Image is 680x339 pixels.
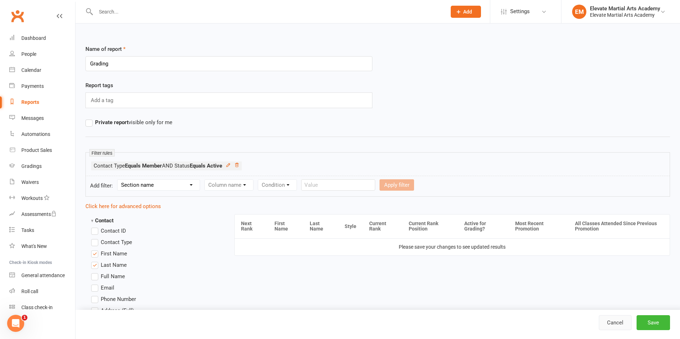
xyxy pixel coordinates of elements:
[94,7,441,17] input: Search...
[599,315,632,330] a: Cancel
[101,227,126,234] span: Contact ID
[235,238,670,255] td: Please save your changes to see updated results
[91,217,114,224] strong: Contact
[402,214,458,238] th: Current Rank Position
[85,203,161,210] a: Click here for advanced options
[301,179,375,191] input: Value
[85,81,113,90] label: Report tags
[9,30,75,46] a: Dashboard
[590,5,660,12] div: Elevate Martial Arts Academy
[101,306,134,314] span: Address (Full)
[101,249,127,257] span: First Name
[9,126,75,142] a: Automations
[21,288,38,294] div: Roll call
[451,6,481,18] button: Add
[85,176,670,197] form: Add filter:
[89,149,115,157] small: Filter rules
[7,315,24,332] iframe: Intercom live chat
[9,206,75,222] a: Assessments
[21,51,36,57] div: People
[338,214,363,238] th: Style
[9,110,75,126] a: Messages
[21,243,47,249] div: What's New
[21,211,57,217] div: Assessments
[509,214,569,238] th: Most Recent Promotion
[9,78,75,94] a: Payments
[95,119,129,126] strong: Private report
[637,315,670,330] button: Save
[9,142,75,158] a: Product Sales
[21,115,44,121] div: Messages
[21,67,41,73] div: Calendar
[510,4,530,20] span: Settings
[463,9,472,15] span: Add
[22,315,27,321] span: 1
[572,5,586,19] div: EM
[101,295,136,302] span: Phone Number
[458,214,509,238] th: Active for Grading?
[235,214,268,238] th: Next Rank
[9,7,26,25] a: Clubworx
[9,238,75,254] a: What's New
[101,284,114,291] span: Email
[9,174,75,190] a: Waivers
[21,99,39,105] div: Reports
[85,45,126,53] label: Name of report
[9,46,75,62] a: People
[590,12,660,18] div: Elevate Martial Arts Academy
[125,163,162,169] strong: Equals Member
[9,268,75,284] a: General attendance kiosk mode
[101,272,125,280] span: Full Name
[9,300,75,316] a: Class kiosk mode
[9,62,75,78] a: Calendar
[9,94,75,110] a: Reports
[21,227,34,233] div: Tasks
[162,163,222,169] span: AND Status
[21,35,46,41] div: Dashboard
[94,163,162,169] span: Contact Type
[21,83,44,89] div: Payments
[9,284,75,300] a: Roll call
[21,163,42,169] div: Gradings
[90,96,115,105] input: Add a tag
[9,158,75,174] a: Gradings
[190,163,222,169] strong: Equals Active
[101,261,127,268] span: Last Name
[101,238,132,245] span: Contact Type
[21,304,53,310] div: Class check-in
[21,131,50,137] div: Automations
[21,147,52,153] div: Product Sales
[363,214,402,238] th: Current Rank
[95,118,172,126] span: visible only for me
[21,179,39,185] div: Waivers
[268,214,303,238] th: First Name
[9,222,75,238] a: Tasks
[303,214,338,238] th: Last Name
[21,272,65,278] div: General attendance
[21,195,43,201] div: Workouts
[9,190,75,206] a: Workouts
[569,214,670,238] th: All Classes Attended Since Previous Promotion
